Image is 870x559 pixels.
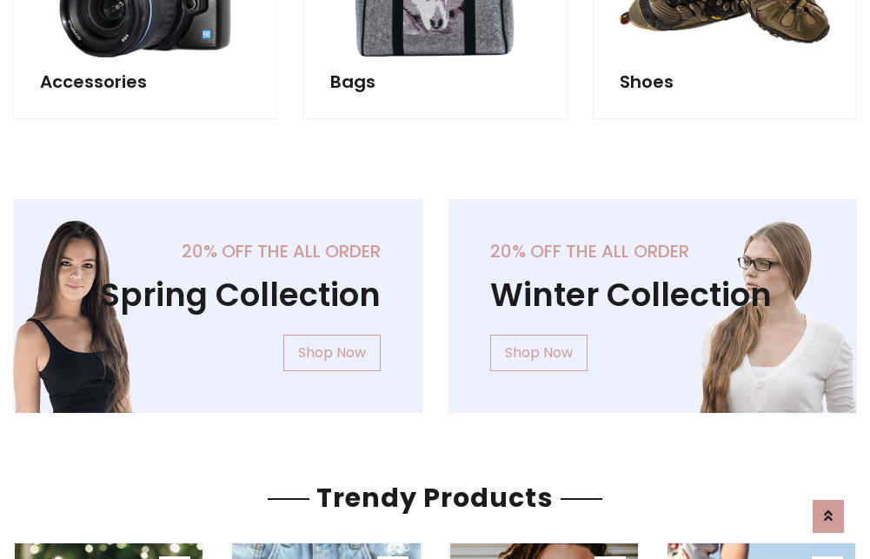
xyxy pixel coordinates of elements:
h5: 20% off the all order [55,241,381,262]
h5: Shoes [620,71,830,92]
h5: Accessories [40,71,250,92]
h5: Bags [330,71,541,92]
h1: Winter Collection [490,276,816,314]
span: Trendy Products [309,479,561,516]
a: Shop Now [283,335,381,371]
h5: 20% off the all order [490,241,816,262]
h1: Spring Collection [55,276,381,314]
a: Shop Now [490,335,588,371]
